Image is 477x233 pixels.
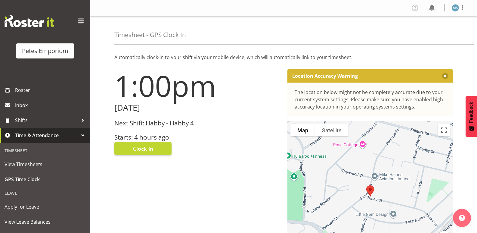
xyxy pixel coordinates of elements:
button: Show street map [290,124,315,136]
div: Petes Emporium [22,46,68,55]
div: Leave [2,187,89,199]
h3: Next Shift: Habby - Habby 4 [114,120,280,127]
img: Rosterit website logo [5,15,54,27]
div: The location below might not be completely accurate due to your current system settings. Please m... [295,89,446,110]
span: Time & Attendance [15,131,78,140]
span: Apply for Leave [5,202,86,211]
h3: Starts: 4 hours ago [114,134,280,141]
span: GPS Time Clock [5,175,86,184]
a: GPS Time Clock [2,172,89,187]
span: Feedback [469,102,474,123]
span: Inbox [15,101,87,110]
div: Timesheet [2,144,89,157]
span: Clock In [133,145,153,153]
button: Toggle fullscreen view [438,124,450,136]
span: View Timesheets [5,160,86,169]
h4: Timesheet - GPS Clock In [114,31,186,38]
h1: 1:00pm [114,69,280,102]
button: Close message [442,73,448,79]
span: View Leave Balances [5,217,86,226]
button: Feedback - Show survey [466,96,477,137]
img: help-xxl-2.png [459,215,465,221]
span: Shifts [15,116,78,125]
a: View Timesheets [2,157,89,172]
button: Clock In [114,142,172,155]
a: View Leave Balances [2,214,89,229]
p: Location Accuracy Warning [292,73,358,79]
h2: [DATE] [114,103,280,112]
img: maureen-sellwood712.jpg [452,4,459,11]
span: Roster [15,86,87,95]
button: Show satellite imagery [315,124,348,136]
a: Apply for Leave [2,199,89,214]
p: Automatically clock-in to your shift via your mobile device, which will automatically link to you... [114,54,453,61]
